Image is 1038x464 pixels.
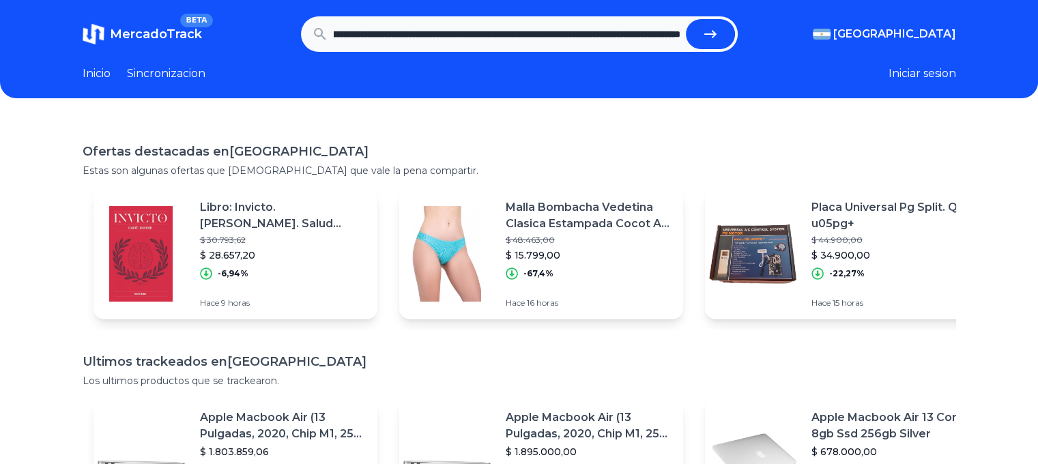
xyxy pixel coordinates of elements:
[811,445,978,459] p: $ 678.000,00
[506,445,672,459] p: $ 1.895.000,00
[705,188,989,319] a: Featured imagePlaca Universal Pg Split. Qd-u05pg+$ 44.900,00$ 34.900,00-22,27%Hace 15 horas
[200,445,366,459] p: $ 1.803.859,06
[83,142,956,161] h1: Ofertas destacadas en [GEOGRAPHIC_DATA]
[811,248,978,262] p: $ 34.900,00
[200,248,366,262] p: $ 28.657,20
[829,268,865,279] p: -22,27%
[811,298,978,308] p: Hace 15 horas
[127,66,205,82] a: Sincronizacion
[93,188,377,319] a: Featured imageLibro: Invicto. [PERSON_NAME]. Salud Salvajes$ 30.793,62$ 28.657,20-6,94%Hace 9 horas
[83,23,104,45] img: MercadoTrack
[83,164,956,177] p: Estas son algunas ofertas que [DEMOGRAPHIC_DATA] que vale la pena compartir.
[200,235,366,246] p: $ 30.793,62
[506,409,672,442] p: Apple Macbook Air (13 Pulgadas, 2020, Chip M1, 256 Gb De Ssd, 8 Gb De Ram) - Plata
[110,27,202,42] span: MercadoTrack
[889,66,956,82] button: Iniciar sesion
[200,199,366,232] p: Libro: Invicto. [PERSON_NAME]. Salud Salvajes
[833,26,956,42] span: [GEOGRAPHIC_DATA]
[705,206,801,302] img: Featured image
[399,206,495,302] img: Featured image
[506,248,672,262] p: $ 15.799,00
[180,14,212,27] span: BETA
[811,235,978,246] p: $ 44.900,00
[83,352,956,371] h1: Ultimos trackeados en [GEOGRAPHIC_DATA]
[523,268,553,279] p: -67,4%
[200,298,366,308] p: Hace 9 horas
[506,199,672,232] p: Malla Bombacha Vedetina Clasica Estampada Cocot Art 12709
[218,268,248,279] p: -6,94%
[200,409,366,442] p: Apple Macbook Air (13 Pulgadas, 2020, Chip M1, 256 Gb De Ssd, 8 Gb De Ram) - Plata
[813,29,831,40] img: Argentina
[811,199,978,232] p: Placa Universal Pg Split. Qd-u05pg+
[506,298,672,308] p: Hace 16 horas
[83,66,111,82] a: Inicio
[813,26,956,42] button: [GEOGRAPHIC_DATA]
[506,235,672,246] p: $ 48.463,00
[399,188,683,319] a: Featured imageMalla Bombacha Vedetina Clasica Estampada Cocot Art 12709$ 48.463,00$ 15.799,00-67,...
[93,206,189,302] img: Featured image
[811,409,978,442] p: Apple Macbook Air 13 Core I5 8gb Ssd 256gb Silver
[83,23,202,45] a: MercadoTrackBETA
[83,374,956,388] p: Los ultimos productos que se trackearon.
